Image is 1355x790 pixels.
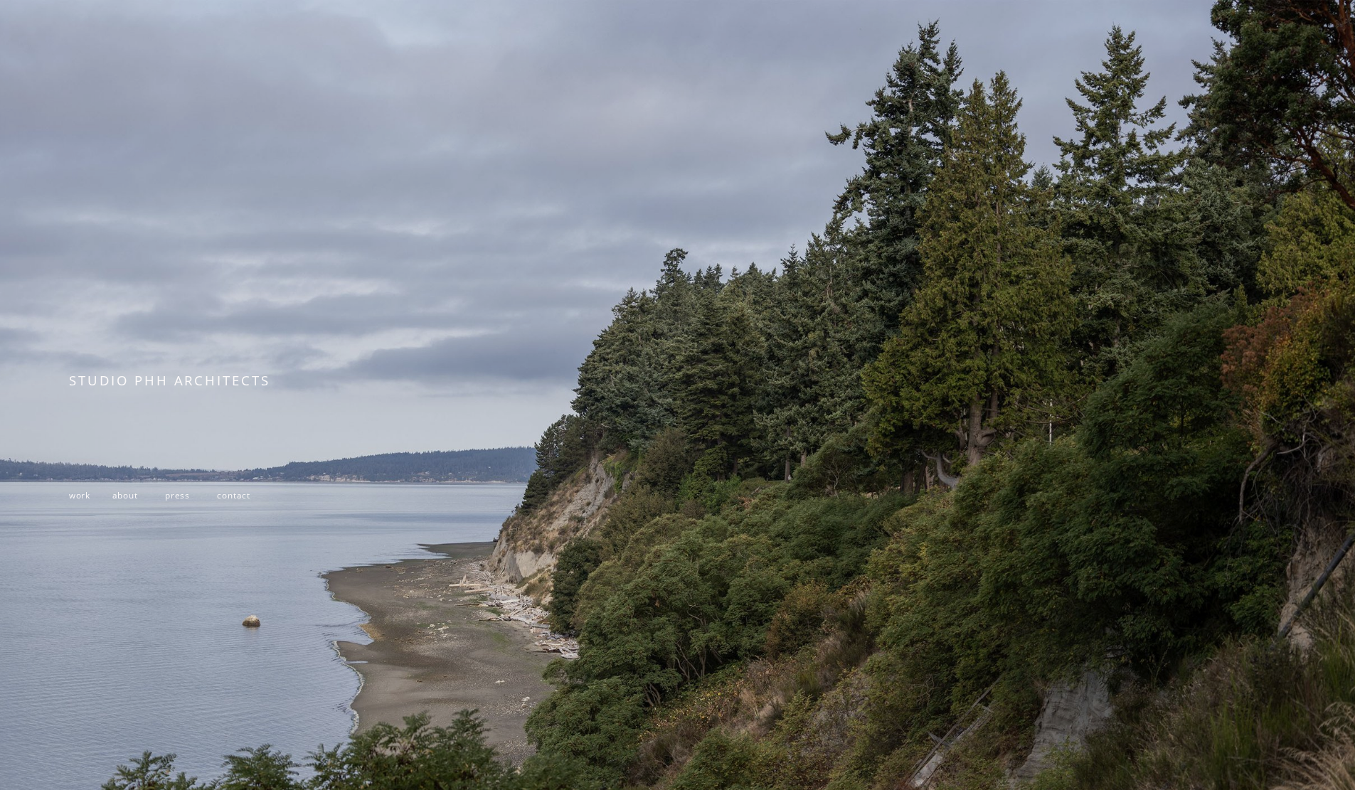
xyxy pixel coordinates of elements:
a: press [165,489,190,501]
span: STUDIO PHH ARCHITECTS [69,371,270,389]
a: contact [217,489,250,501]
a: about [112,489,138,501]
a: work [69,489,90,501]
